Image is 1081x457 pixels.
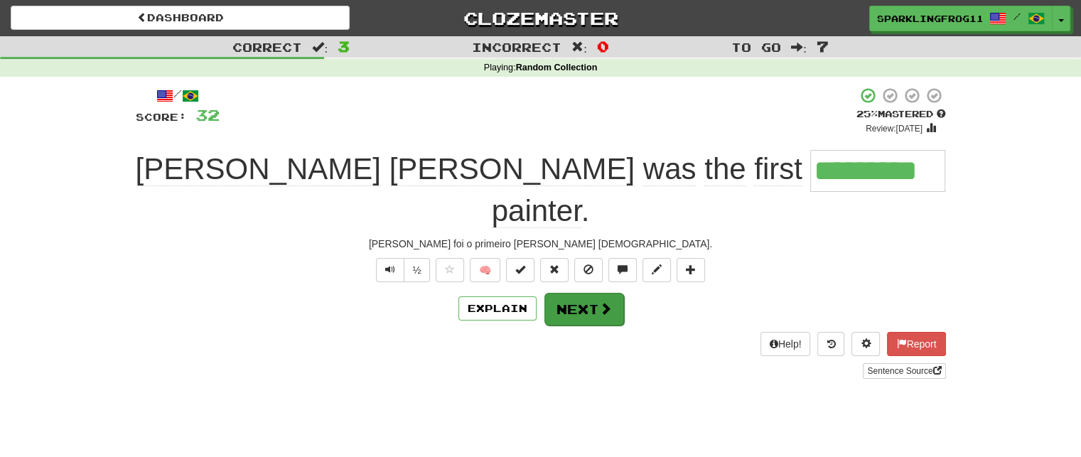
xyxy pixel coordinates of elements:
[608,258,637,282] button: Discuss sentence (alt+u)
[571,41,587,53] span: :
[574,258,603,282] button: Ignore sentence (alt+i)
[817,332,844,356] button: Round history (alt+y)
[731,40,781,54] span: To go
[506,258,534,282] button: Set this sentence to 100% Mastered (alt+m)
[472,40,561,54] span: Incorrect
[856,108,878,119] span: 25 %
[597,38,609,55] span: 0
[877,12,982,25] span: SparklingFrog113
[863,363,945,379] a: Sentence Source
[195,106,220,124] span: 32
[866,124,923,134] small: Review: [DATE]
[338,38,350,55] span: 3
[312,41,328,53] span: :
[642,258,671,282] button: Edit sentence (alt+d)
[404,258,431,282] button: ½
[470,258,500,282] button: 🧠
[760,332,811,356] button: Help!
[136,111,187,123] span: Score:
[136,152,381,186] span: [PERSON_NAME]
[1013,11,1021,21] span: /
[492,194,590,228] span: .
[136,87,220,104] div: /
[544,293,624,326] button: Next
[677,258,705,282] button: Add to collection (alt+a)
[516,63,598,72] strong: Random Collection
[817,38,829,55] span: 7
[371,6,710,31] a: Clozemaster
[389,152,635,186] span: [PERSON_NAME]
[754,152,802,186] span: first
[887,332,945,356] button: Report
[704,152,746,186] span: the
[492,194,581,228] span: painter
[373,258,431,282] div: Text-to-speech controls
[376,258,404,282] button: Play sentence audio (ctl+space)
[856,108,946,121] div: Mastered
[540,258,569,282] button: Reset to 0% Mastered (alt+r)
[791,41,807,53] span: :
[869,6,1053,31] a: SparklingFrog113 /
[136,237,946,251] div: [PERSON_NAME] foi o primeiro [PERSON_NAME] [DEMOGRAPHIC_DATA].
[232,40,302,54] span: Correct
[643,152,697,186] span: was
[436,258,464,282] button: Favorite sentence (alt+f)
[11,6,350,30] a: Dashboard
[458,296,537,321] button: Explain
